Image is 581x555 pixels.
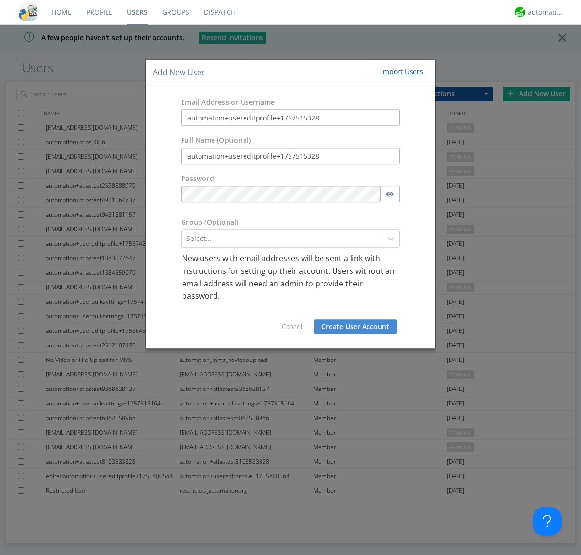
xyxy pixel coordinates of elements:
[314,319,397,334] button: Create User Account
[528,7,564,17] div: automation+atlas
[181,218,238,227] label: Group (Optional)
[181,98,275,107] label: Email Address or Username
[182,253,399,302] p: New users with email addresses will be sent a link with instructions for setting up their account...
[381,67,423,76] div: Import Users
[181,148,400,165] input: Julie Appleseed
[181,174,214,184] label: Password
[181,110,400,126] input: e.g. email@address.com, Housekeeping1
[181,136,251,146] label: Full Name (Optional)
[153,67,205,78] h4: Add New User
[19,3,37,21] img: cddb5a64eb264b2086981ab96f4c1ba7
[515,7,525,17] img: d2d01cd9b4174d08988066c6d424eccd
[282,322,302,331] a: Cancel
